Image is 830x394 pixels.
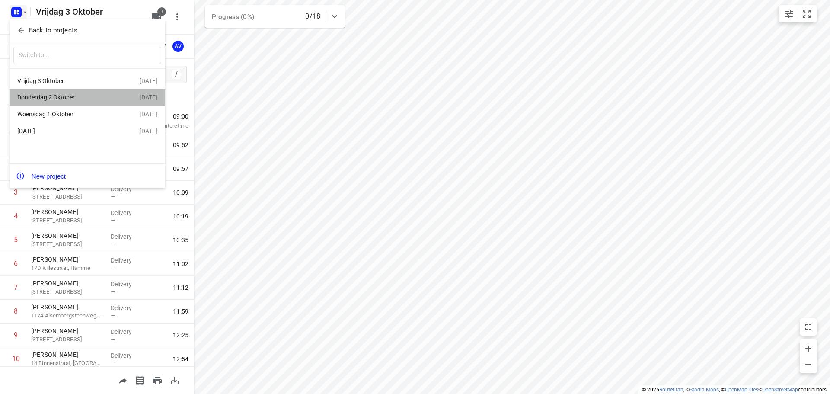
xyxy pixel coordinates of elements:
div: [DATE] [140,128,157,135]
div: Donderdag 2 Oktober [17,94,117,101]
p: Back to projects [29,26,77,35]
div: [DATE][DATE] [10,123,165,140]
button: Back to projects [13,23,161,38]
div: Woensdag 1 Oktober[DATE] [10,106,165,123]
div: Vrijdag 3 Oktober[DATE] [10,72,165,89]
button: New project [10,167,165,185]
div: [DATE] [17,128,117,135]
div: Donderdag 2 Oktober[DATE] [10,89,165,106]
div: Vrijdag 3 Oktober [17,77,117,84]
input: Switch to... [13,47,161,64]
div: [DATE] [140,111,157,118]
div: [DATE] [140,77,157,84]
div: Woensdag 1 Oktober [17,111,117,118]
div: [DATE] [140,94,157,101]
